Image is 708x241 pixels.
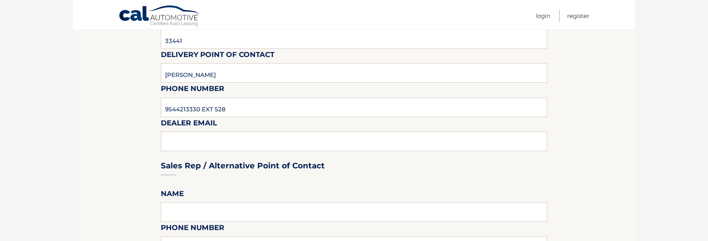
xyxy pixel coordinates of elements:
[161,188,184,202] label: Name
[161,161,325,171] h3: Sales Rep / Alternative Point of Contact
[119,5,201,28] a: Cal Automotive
[567,9,589,22] a: Register
[161,83,224,97] label: Phone Number
[536,9,550,22] a: Login
[161,117,217,132] label: Dealer Email
[161,222,224,236] label: Phone Number
[161,49,274,63] label: Delivery Point of Contact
